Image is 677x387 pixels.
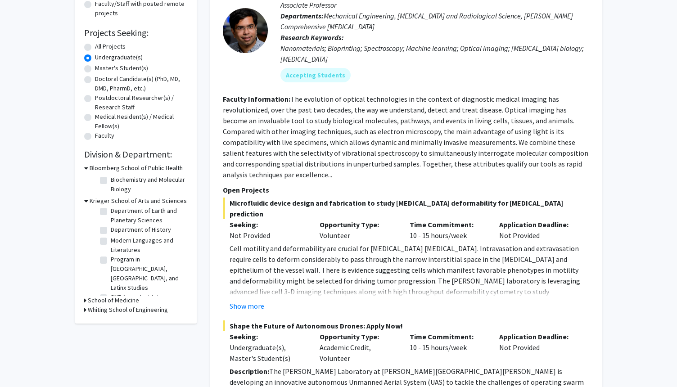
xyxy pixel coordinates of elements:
[230,230,306,241] div: Not Provided
[230,367,269,376] strong: Description:
[410,219,486,230] p: Time Commitment:
[230,301,264,311] button: Show more
[95,74,188,93] label: Doctoral Candidate(s) (PhD, MD, DMD, PharmD, etc.)
[111,206,185,225] label: Department of Earth and Planetary Sciences
[111,225,171,234] label: Department of History
[280,11,324,20] b: Departments:
[223,94,588,179] fg-read-more: The evolution of optical technologies in the context of diagnostic medical imaging has revolution...
[280,11,573,31] span: Mechanical Engineering, [MEDICAL_DATA] and Radiological Science, [PERSON_NAME] Comprehensive [MED...
[111,175,185,194] label: Biochemistry and Molecular Biology
[313,331,403,364] div: Academic Credit, Volunteer
[230,342,306,364] div: Undergraduate(s), Master's Student(s)
[95,63,148,73] label: Master's Student(s)
[410,331,486,342] p: Time Commitment:
[95,93,188,112] label: Postdoctoral Researcher(s) / Research Staff
[223,198,589,219] span: Microfluidic device design and fabrication to study [MEDICAL_DATA] deformability for [MEDICAL_DAT...
[111,236,185,255] label: Modern Languages and Literatures
[7,346,38,380] iframe: Chat
[95,42,126,51] label: All Projects
[111,255,185,292] label: Program in [GEOGRAPHIC_DATA], [GEOGRAPHIC_DATA], and Latinx Studies
[95,53,143,62] label: Undergraduate(s)
[320,331,396,342] p: Opportunity Type:
[313,219,403,241] div: Volunteer
[280,43,589,64] div: Nanomaterials; Bioprinting; Spectroscopy; Machine learning; Optical imaging; [MEDICAL_DATA] biolo...
[223,94,290,103] b: Faculty Information:
[280,68,351,82] mat-chip: Accepting Students
[84,27,188,38] h2: Projects Seeking:
[88,305,168,315] h3: Whiting School of Engineering
[320,219,396,230] p: Opportunity Type:
[403,331,493,364] div: 10 - 15 hours/week
[499,219,576,230] p: Application Deadline:
[223,184,589,195] p: Open Projects
[95,112,188,131] label: Medical Resident(s) / Medical Fellow(s)
[90,163,183,173] h3: Bloomberg School of Public Health
[230,219,306,230] p: Seeking:
[95,131,114,140] label: Faculty
[403,219,493,241] div: 10 - 15 hours/week
[499,331,576,342] p: Application Deadline:
[111,292,162,302] label: SNF Agora Institute
[84,149,188,160] h2: Division & Department:
[280,33,344,42] b: Research Keywords:
[90,196,187,206] h3: Krieger School of Arts and Sciences
[88,296,139,305] h3: School of Medicine
[230,331,306,342] p: Seeking:
[492,219,582,241] div: Not Provided
[223,320,589,331] span: Shape the Future of Autonomous Drones: Apply Now!
[230,243,589,308] p: Cell motility and deformability are crucial for [MEDICAL_DATA] [MEDICAL_DATA]. Intravasation and ...
[492,331,582,364] div: Not Provided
